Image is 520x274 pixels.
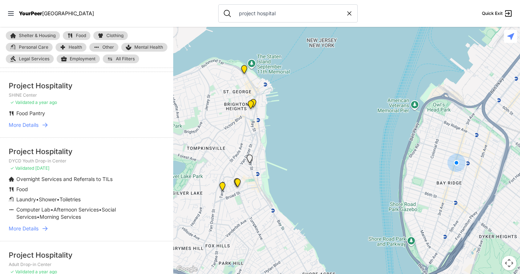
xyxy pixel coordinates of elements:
[103,55,139,63] a: All Filters
[10,100,34,105] span: ✓ Validated
[76,33,86,38] span: Food
[134,44,163,50] span: Mental Health
[116,57,135,61] span: All Filters
[10,165,34,171] span: ✓ Validated
[9,146,164,157] div: Project Hospitality
[482,9,513,18] a: Quick Exit
[69,45,82,49] span: Health
[93,31,128,40] a: Clothing
[40,214,81,220] span: Morning Services
[9,121,164,129] a: More Details
[245,154,254,166] div: Bay St. Location - Legal Clinic and Food Pantry
[53,206,99,213] span: Afternoon Services
[57,196,60,202] span: •
[19,11,94,16] a: YourPeer[GEOGRAPHIC_DATA]
[9,225,38,232] span: More Details
[9,92,164,98] p: SHINE Center
[218,182,227,194] div: SHOW (Street Health Outreach + Wellness) - Project Hospitality, O'Callaghan House
[9,81,164,91] div: Project Hospitality
[16,176,113,182] span: Overnight Services and Referrals to TILs
[9,121,38,129] span: More Details
[6,55,54,63] a: Legal Services
[57,55,100,63] a: Employment
[9,250,164,260] div: Project Hospitality
[89,43,118,52] a: Other
[99,206,102,213] span: •
[35,100,57,105] span: a year ago
[36,196,39,202] span: •
[175,265,199,274] img: Google
[63,31,90,40] a: Food
[102,45,114,49] span: Other
[42,10,94,16] span: [GEOGRAPHIC_DATA]
[235,10,346,17] input: Search
[106,33,123,38] span: Clothing
[70,56,96,62] span: Employment
[19,56,49,62] span: Legal Services
[233,178,242,190] div: Canal St Help Center
[60,196,81,202] span: Toiletries
[19,45,48,49] span: Personal Care
[9,158,164,164] p: DYCD Youth Drop-in Center
[37,214,40,220] span: •
[246,100,255,112] div: SHOW (Street Health Outreach + Wellness) - Project Hospitality
[482,11,503,16] span: Quick Exit
[232,178,241,190] div: SHINE Center
[502,256,516,270] button: Map camera controls
[16,186,28,192] span: Food
[16,206,50,213] span: Computer Lab
[39,196,57,202] span: Shower
[249,99,258,110] div: Wellness and Recovery Center
[447,154,466,172] div: You are here!
[121,43,167,52] a: Mental Health
[56,43,86,52] a: Health
[175,265,199,274] a: Open this area in Google Maps (opens a new window)
[16,196,36,202] span: Laundry
[35,165,49,171] span: [DATE]
[9,262,164,267] p: Adult Drop-in Center
[9,225,164,232] a: More Details
[16,110,45,116] span: Food Pantry
[6,43,53,52] a: Personal Care
[6,31,60,40] a: Shelter & Housing
[19,33,56,38] span: Shelter & Housing
[19,10,42,16] span: YourPeer
[240,65,249,77] div: Adult Drop-in Center
[50,206,53,213] span: •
